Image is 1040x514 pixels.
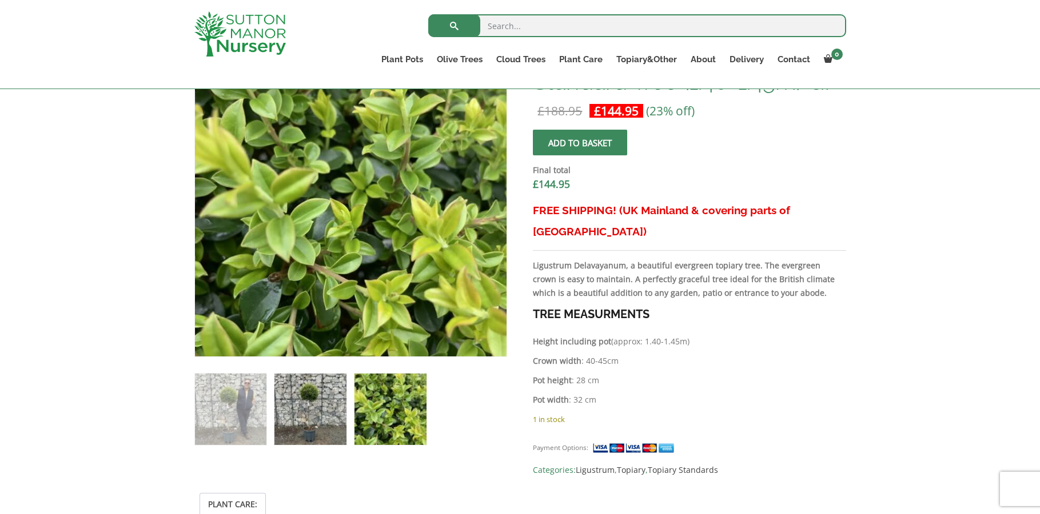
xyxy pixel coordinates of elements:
bdi: 144.95 [533,177,570,191]
img: logo [194,11,286,57]
span: 0 [831,49,843,60]
strong: Height including pot [533,336,611,347]
span: Categories: , , [533,463,846,477]
p: : 40-45cm [533,354,846,368]
h1: Ligustrum Delavayanum Half Standard Tree (1.40-1.45m) GP [533,46,846,94]
a: Topiary Standards [648,464,718,475]
dt: Final total [533,163,846,177]
strong: Ligustrum Delavayanum, a beautiful evergreen topiary tree. The evergreen crown is easy to maintai... [533,260,835,298]
a: 0 [817,51,846,67]
a: Olive Trees [430,51,489,67]
a: About [684,51,723,67]
p: : 32 cm [533,393,846,407]
bdi: 188.95 [537,103,582,119]
span: £ [594,103,601,119]
a: Delivery [723,51,771,67]
a: Topiary [617,464,645,475]
input: Search... [428,14,846,37]
bdi: 144.95 [594,103,639,119]
a: Ligustrum [576,464,615,475]
p: : 28 cm [533,374,846,387]
span: (23% off) [646,103,695,119]
span: £ [533,177,539,191]
img: payment supported [592,442,678,454]
span: £ [537,103,544,119]
p: (approx: 1.40-1.45m) [533,335,846,348]
img: Ligustrum Delavayanum Half Standard Tree (1.40-1.45m) GP - Image 2 [274,374,346,445]
button: Add to basket [533,130,627,155]
strong: TREE MEASURMENTS [533,307,649,321]
h3: FREE SHIPPING! (UK Mainland & covering parts of [GEOGRAPHIC_DATA]) [533,200,846,242]
a: Plant Pots [374,51,430,67]
a: Plant Care [552,51,609,67]
a: Contact [771,51,817,67]
strong: Crown width [533,355,581,366]
img: Ligustrum Delavayanum Half Standard Tree (1.40-1.45m) GP [195,374,266,445]
p: 1 in stock [533,412,846,426]
img: Ligustrum Delavayanum Half Standard Tree (1.40-1.45m) GP - Image 3 [354,374,426,445]
a: Cloud Trees [489,51,552,67]
a: Topiary&Other [609,51,684,67]
small: Payment Options: [533,443,588,452]
strong: Pot height [533,375,572,385]
strong: Pot width [533,394,569,405]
